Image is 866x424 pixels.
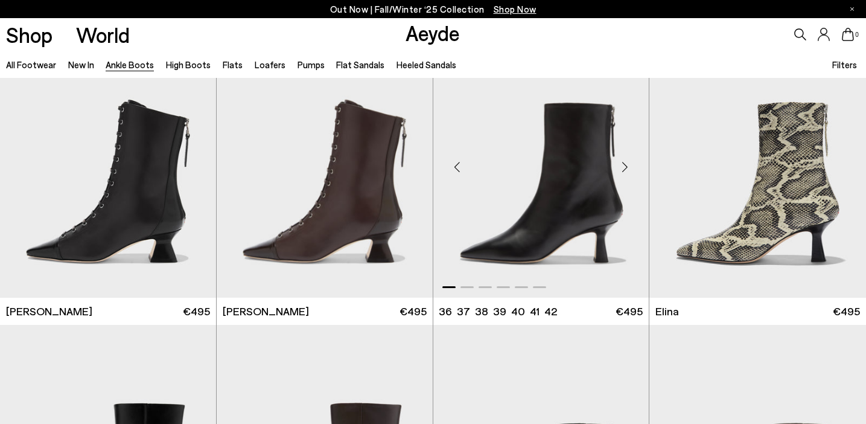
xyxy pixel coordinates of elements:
[396,59,456,70] a: Heeled Sandals
[833,304,860,319] span: €495
[616,304,643,319] span: €495
[6,304,92,319] span: [PERSON_NAME]
[330,2,536,17] p: Out Now | Fall/Winter ‘25 Collection
[223,304,309,319] span: [PERSON_NAME]
[68,59,94,70] a: New In
[511,304,525,319] li: 40
[217,298,433,325] a: [PERSON_NAME] €495
[544,304,557,319] li: 42
[475,304,488,319] li: 38
[649,298,866,325] a: Elina €495
[832,59,857,70] span: Filters
[607,149,643,185] div: Next slide
[433,26,649,298] img: Elina Ankle Boots
[842,28,854,41] a: 0
[457,304,470,319] li: 37
[223,59,243,70] a: Flats
[494,4,536,14] span: Navigate to /collections/new-in
[433,26,649,298] a: Next slide Previous slide
[336,59,384,70] a: Flat Sandals
[6,59,56,70] a: All Footwear
[406,20,460,45] a: Aeyde
[217,26,433,298] div: 1 / 6
[400,304,427,319] span: €495
[183,304,210,319] span: €495
[439,304,452,319] li: 36
[106,59,154,70] a: Ankle Boots
[298,59,325,70] a: Pumps
[433,26,649,298] div: 1 / 6
[439,149,476,185] div: Previous slide
[166,59,211,70] a: High Boots
[6,24,53,45] a: Shop
[439,304,553,319] ul: variant
[433,298,649,325] a: 36 37 38 39 40 41 42 €495
[255,59,285,70] a: Loafers
[649,26,866,298] img: Elina Ankle Boots
[217,26,433,298] img: Gwen Lace-Up Boots
[530,304,540,319] li: 41
[76,24,130,45] a: World
[493,304,506,319] li: 39
[217,26,433,298] a: Next slide Previous slide
[655,304,679,319] span: Elina
[854,31,860,38] span: 0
